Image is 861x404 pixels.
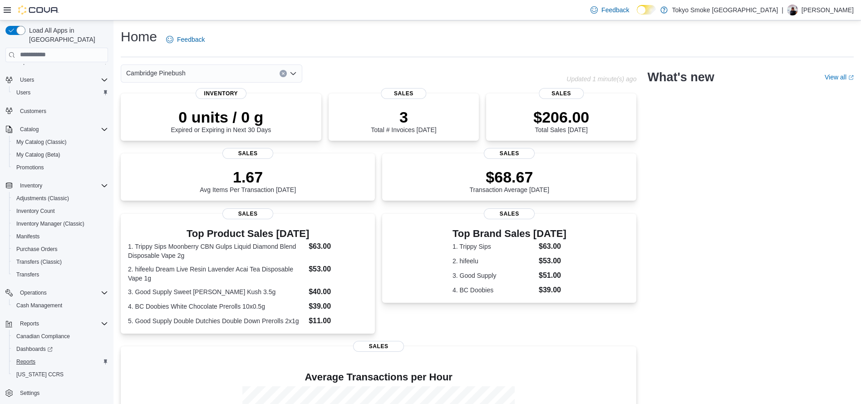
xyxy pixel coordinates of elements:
span: Sales [381,88,426,99]
button: Users [16,74,38,85]
a: View allExternal link [825,74,854,81]
span: Cash Management [16,302,62,309]
span: Settings [16,387,108,399]
span: Cash Management [13,300,108,311]
button: Catalog [16,124,42,135]
span: Manifests [13,231,108,242]
span: Transfers [16,271,39,278]
span: Customers [20,108,46,115]
span: Sales [222,208,273,219]
a: Purchase Orders [13,244,61,255]
div: Avg Items Per Transaction [DATE] [200,168,296,193]
a: My Catalog (Classic) [13,137,70,148]
button: Purchase Orders [9,243,112,256]
span: Inventory [16,180,108,191]
dt: 1. Trippy Sips Moonberry CBN Gulps Liquid Diamond Blend Disposable Vape 2g [128,242,305,260]
button: Inventory [2,179,112,192]
span: Users [20,76,34,84]
a: Feedback [587,1,633,19]
button: Reports [16,318,43,329]
img: Cova [18,5,59,15]
span: Customers [16,105,108,117]
button: My Catalog (Classic) [9,136,112,148]
button: Operations [16,287,50,298]
span: Promotions [16,164,44,171]
div: Glenn Cook [787,5,798,15]
a: Inventory Count [13,206,59,217]
dt: 2. hifeelu [453,256,535,266]
span: Inventory [196,88,246,99]
p: [PERSON_NAME] [802,5,854,15]
span: Canadian Compliance [16,333,70,340]
button: Manifests [9,230,112,243]
button: Reports [9,355,112,368]
a: [US_STATE] CCRS [13,369,67,380]
span: Inventory Count [16,207,55,215]
span: Reports [13,356,108,367]
button: Transfers [9,268,112,281]
div: Expired or Expiring in Next 30 Days [171,108,271,133]
span: Operations [20,289,47,296]
a: Cash Management [13,300,66,311]
dd: $63.00 [309,241,368,252]
button: Reports [2,317,112,330]
h3: Top Product Sales [DATE] [128,228,368,239]
button: Cash Management [9,299,112,312]
span: Reports [16,318,108,329]
dd: $63.00 [539,241,566,252]
span: Catalog [20,126,39,133]
a: Canadian Compliance [13,331,74,342]
span: Sales [484,148,535,159]
span: Sales [484,208,535,219]
span: Washington CCRS [13,369,108,380]
span: Inventory Manager (Classic) [16,220,84,227]
span: Manifests [16,233,39,240]
h4: Average Transactions per Hour [128,372,629,383]
dd: $53.00 [539,256,566,266]
span: Users [13,87,108,98]
span: Canadian Compliance [13,331,108,342]
div: Transaction Average [DATE] [470,168,550,193]
span: Adjustments (Classic) [13,193,108,204]
span: Load All Apps in [GEOGRAPHIC_DATA] [25,26,108,44]
span: Transfers (Classic) [16,258,62,266]
a: Feedback [162,30,208,49]
span: Inventory Count [13,206,108,217]
span: Reports [16,358,35,365]
button: Clear input [280,70,287,77]
span: Purchase Orders [13,244,108,255]
dt: 3. Good Supply Sweet [PERSON_NAME] Kush 3.5g [128,287,305,296]
dd: $51.00 [539,270,566,281]
button: Users [2,74,112,86]
span: Operations [16,287,108,298]
span: Dashboards [13,344,108,355]
dd: $11.00 [309,315,368,326]
span: My Catalog (Beta) [16,151,60,158]
button: Promotions [9,161,112,174]
a: Promotions [13,162,48,173]
p: 3 [371,108,436,126]
h2: What's new [647,70,714,84]
a: Adjustments (Classic) [13,193,73,204]
span: My Catalog (Classic) [13,137,108,148]
span: Users [16,89,30,96]
dd: $53.00 [309,264,368,275]
a: Reports [13,356,39,367]
button: [US_STATE] CCRS [9,368,112,381]
button: Users [9,86,112,99]
span: Settings [20,389,39,397]
span: Inventory [20,182,42,189]
span: My Catalog (Classic) [16,138,67,146]
span: Catalog [16,124,108,135]
a: Dashboards [9,343,112,355]
div: Total Sales [DATE] [533,108,589,133]
dd: $39.00 [539,285,566,296]
p: 1.67 [200,168,296,186]
a: Settings [16,388,43,399]
a: Transfers [13,269,43,280]
a: Transfers (Classic) [13,256,65,267]
dd: $40.00 [309,286,368,297]
button: Inventory [16,180,46,191]
span: Sales [539,88,584,99]
dt: 4. BC Doobies White Chocolate Prerolls 10x0.5g [128,302,305,311]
